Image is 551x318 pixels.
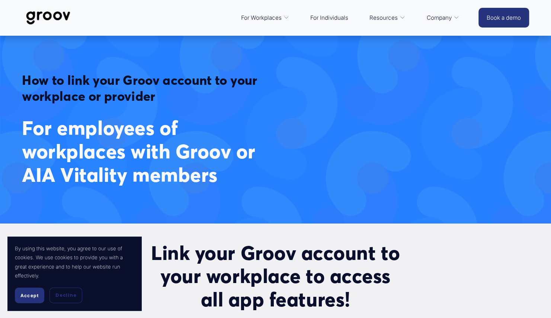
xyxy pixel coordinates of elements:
span: Company [427,13,452,23]
a: folder dropdown [237,9,293,26]
button: Decline [49,288,82,303]
a: Book a demo [478,8,529,28]
a: For Individuals [307,9,352,26]
span: Resources [369,13,398,23]
span: For Workplaces [241,13,281,23]
p: By using this website, you agree to our use of cookies. We use cookies to provide you with a grea... [15,244,134,280]
span: Decline [55,292,76,299]
span: For employees of workplaces with Groov or AIA Vitality members [22,116,260,187]
strong: Link your Groov account to your workplace to access all app features! [151,241,405,312]
a: folder dropdown [366,9,409,26]
span: How to link your Groov account to your workplace or provider [22,72,260,104]
button: Accept [15,288,44,303]
a: folder dropdown [423,9,463,26]
section: Cookie banner [7,237,141,311]
span: Accept [20,293,39,298]
img: Groov | Workplace Science Platform | Unlock Performance | Drive Results [22,6,74,30]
